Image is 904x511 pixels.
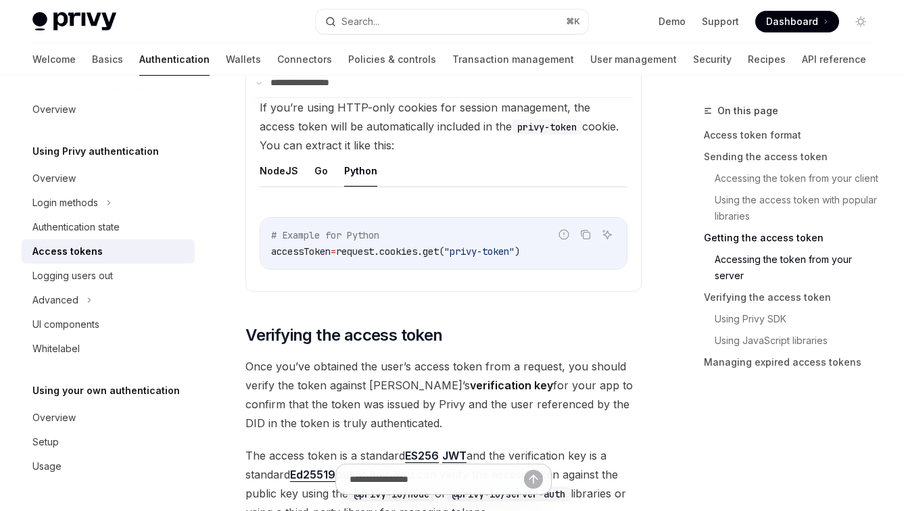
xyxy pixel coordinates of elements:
[32,458,62,474] div: Usage
[715,330,882,351] a: Using JavaScript libraries
[277,43,332,76] a: Connectors
[139,43,210,76] a: Authentication
[32,268,113,284] div: Logging users out
[659,15,686,28] a: Demo
[22,337,195,361] a: Whitelabel
[704,287,882,308] a: Verifying the access token
[717,103,778,119] span: On this page
[22,97,195,122] a: Overview
[702,15,739,28] a: Support
[555,226,573,243] button: Report incorrect code
[22,264,195,288] a: Logging users out
[32,195,98,211] div: Login methods
[22,215,195,239] a: Authentication state
[704,146,882,168] a: Sending the access token
[704,227,882,249] a: Getting the access token
[715,249,882,287] a: Accessing the token from your server
[715,168,882,189] a: Accessing the token from your client
[344,155,377,187] button: Python
[22,166,195,191] a: Overview
[32,101,76,118] div: Overview
[32,410,76,426] div: Overview
[348,43,436,76] a: Policies & controls
[704,351,882,373] a: Managing expired access tokens
[245,324,442,346] span: Verifying the access token
[32,383,180,399] h5: Using your own authentication
[22,454,195,479] a: Usage
[452,43,574,76] a: Transaction management
[92,43,123,76] a: Basics
[32,341,80,357] div: Whitelabel
[271,245,331,258] span: accessToken
[802,43,866,76] a: API reference
[32,143,159,160] h5: Using Privy authentication
[766,15,818,28] span: Dashboard
[260,101,619,152] span: If you’re using HTTP-only cookies for session management, the access token will be automatically ...
[32,170,76,187] div: Overview
[32,434,59,450] div: Setup
[444,245,515,258] span: "privy-token"
[314,155,328,187] button: Go
[22,239,195,264] a: Access tokens
[316,9,588,34] button: Search...⌘K
[850,11,872,32] button: Toggle dark mode
[442,449,467,463] a: JWT
[245,357,642,433] span: Once you’ve obtained the user’s access token from a request, you should verify the token against ...
[32,43,76,76] a: Welcome
[715,189,882,227] a: Using the access token with popular libraries
[22,312,195,337] a: UI components
[22,406,195,430] a: Overview
[470,379,553,392] strong: verification key
[260,155,298,187] button: NodeJS
[524,470,543,489] button: Send message
[515,245,520,258] span: )
[755,11,839,32] a: Dashboard
[598,226,616,243] button: Ask AI
[704,124,882,146] a: Access token format
[566,16,580,27] span: ⌘ K
[748,43,786,76] a: Recipes
[512,120,582,135] code: privy-token
[590,43,677,76] a: User management
[405,449,439,463] a: ES256
[331,245,336,258] span: =
[271,229,379,241] span: # Example for Python
[226,43,261,76] a: Wallets
[341,14,379,30] div: Search...
[577,226,594,243] button: Copy the contents from the code block
[32,12,116,31] img: light logo
[32,243,103,260] div: Access tokens
[715,308,882,330] a: Using Privy SDK
[32,219,120,235] div: Authentication state
[693,43,732,76] a: Security
[32,292,78,308] div: Advanced
[336,245,444,258] span: request.cookies.get(
[32,316,99,333] div: UI components
[22,430,195,454] a: Setup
